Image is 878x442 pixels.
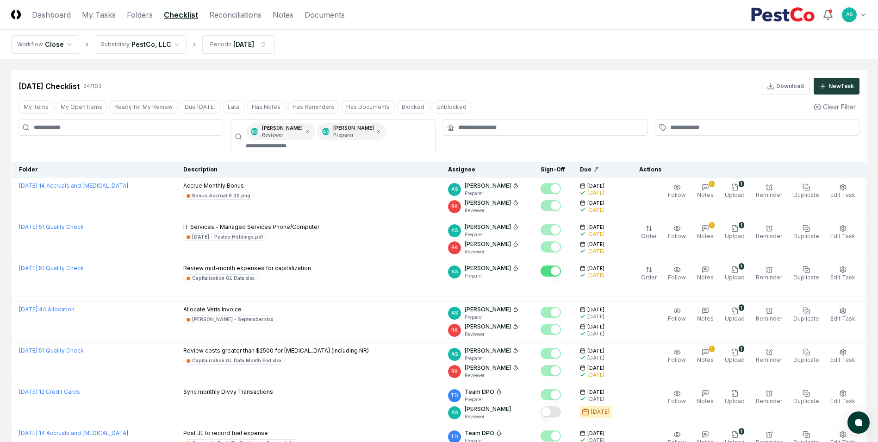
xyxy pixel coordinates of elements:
[587,231,604,238] div: [DATE]
[465,264,511,272] p: [PERSON_NAME]
[723,223,747,242] button: 1Upload
[465,355,518,362] p: Preparer
[639,264,659,284] button: Order
[441,162,533,178] th: Assignee
[183,429,299,437] p: Post JE to record fuel expense
[127,9,153,20] a: Folders
[305,9,345,20] a: Documents
[183,316,276,323] a: [PERSON_NAME] - September.xlsx
[666,182,688,201] button: Follow
[19,347,84,354] a: [DATE]:51 Quality Check
[431,100,472,114] button: Unblocked
[754,182,784,201] button: Reminder
[183,192,254,200] a: Bonus Accrual 9.30.png
[587,241,604,248] span: [DATE]
[587,372,604,379] div: [DATE]
[587,189,604,196] div: [DATE]
[465,322,511,331] p: [PERSON_NAME]
[83,82,102,90] div: 24 / 103
[183,357,285,365] a: Capitalization GL Data Month End.xlsx
[725,398,745,404] span: Upload
[541,430,561,442] button: Mark complete
[19,223,84,230] a: [DATE]:51 Quality Check
[793,315,819,322] span: Duplicate
[587,347,604,354] span: [DATE]
[587,207,604,214] div: [DATE]
[587,248,604,255] div: [DATE]
[587,330,604,337] div: [DATE]
[262,132,303,139] p: Reviewer
[723,305,747,325] button: 1Upload
[641,274,657,281] span: Order
[793,356,819,363] span: Duplicate
[19,223,39,230] span: [DATE] :
[19,81,80,92] div: [DATE] Checklist
[192,357,281,364] div: Capitalization GL Data Month End.xlsx
[841,6,858,23] button: AS
[19,388,39,395] span: [DATE] :
[262,125,303,139] div: [PERSON_NAME]
[465,223,511,231] p: [PERSON_NAME]
[632,165,859,174] div: Actions
[709,222,715,228] div: 1
[541,365,561,376] button: Mark complete
[19,347,39,354] span: [DATE] :
[791,264,821,284] button: Duplicate
[451,433,458,440] span: TD
[668,191,686,198] span: Follow
[725,315,745,322] span: Upload
[541,307,561,318] button: Mark complete
[12,162,176,178] th: Folder
[541,183,561,194] button: Mark complete
[791,223,821,242] button: Duplicate
[754,264,784,284] button: Reminder
[591,408,610,416] div: [DATE]
[828,82,854,90] div: New Task
[666,305,688,325] button: Follow
[751,7,815,22] img: PestCo logo
[109,100,178,114] button: Ready for My Review
[723,182,747,201] button: 1Upload
[791,182,821,201] button: Duplicate
[465,240,511,248] p: [PERSON_NAME]
[639,223,659,242] button: Order
[183,223,319,231] p: IT Services - Managed Services Phone/Computer
[82,9,116,20] a: My Tasks
[725,191,745,198] span: Upload
[465,347,511,355] p: [PERSON_NAME]
[183,305,276,314] p: Allocate Veris Invoice
[668,315,686,322] span: Follow
[465,429,494,437] p: Team DPO
[541,324,561,335] button: Mark complete
[451,409,458,416] span: AS
[695,388,716,407] button: Notes
[192,234,263,240] div: [DATE] - Pestco Holdings.pdf
[756,398,782,404] span: Reminder
[465,331,518,338] p: Reviewer
[587,365,604,372] span: [DATE]
[541,348,561,359] button: Mark complete
[587,313,604,320] div: [DATE]
[828,264,857,284] button: Edit Task
[725,274,745,281] span: Upload
[754,388,784,407] button: Reminder
[587,183,604,189] span: [DATE]
[451,186,458,193] span: AS
[465,272,518,279] p: Preparer
[587,200,604,207] span: [DATE]
[793,274,819,281] span: Duplicate
[697,356,714,363] span: Notes
[756,191,782,198] span: Reminder
[192,192,250,199] div: Bonus Accrual 9.30.png
[541,224,561,235] button: Mark complete
[739,346,744,352] div: 1
[210,40,231,49] div: Periods
[183,264,311,272] p: Review mid-month expenses for capitalization
[666,388,688,407] button: Follow
[725,356,745,363] span: Upload
[11,10,21,19] img: Logo
[223,100,245,114] button: Late
[828,388,857,407] button: Edit Task
[233,39,254,49] div: [DATE]
[668,356,686,363] span: Follow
